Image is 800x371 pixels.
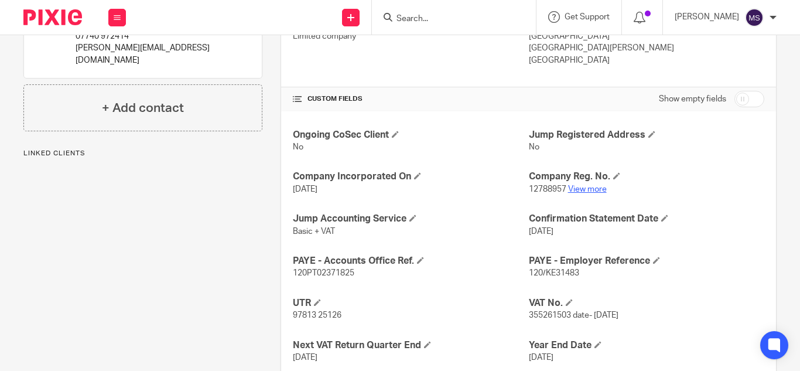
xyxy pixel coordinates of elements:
[529,311,618,319] span: 355261503 date- [DATE]
[529,297,764,309] h4: VAT No.
[529,171,764,183] h4: Company Reg. No.
[529,213,764,225] h4: Confirmation Statement Date
[529,42,764,54] p: [GEOGRAPHIC_DATA][PERSON_NAME]
[293,94,528,104] h4: CUSTOM FIELDS
[529,269,579,277] span: 120/KE31483
[293,353,317,362] span: [DATE]
[293,129,528,141] h4: Ongoing CoSec Client
[529,353,553,362] span: [DATE]
[529,30,764,42] p: [GEOGRAPHIC_DATA]
[23,9,82,25] img: Pixie
[293,297,528,309] h4: UTR
[529,185,566,193] span: 12788957
[293,269,354,277] span: 120PT02371825
[76,42,223,66] p: [PERSON_NAME][EMAIL_ADDRESS][DOMAIN_NAME]
[293,30,528,42] p: Limited company
[659,93,726,105] label: Show empty fields
[293,339,528,352] h4: Next VAT Return Quarter End
[293,311,341,319] span: 97813 25126
[395,14,501,25] input: Search
[23,149,262,158] p: Linked clients
[529,339,764,352] h4: Year End Date
[745,8,764,27] img: svg%3E
[76,30,223,42] p: 07740 972414
[568,185,607,193] a: View more
[293,185,317,193] span: [DATE]
[529,55,764,66] p: [GEOGRAPHIC_DATA]
[293,213,528,225] h4: Jump Accounting Service
[529,255,764,267] h4: PAYE - Employer Reference
[102,99,184,117] h4: + Add contact
[293,171,528,183] h4: Company Incorporated On
[293,143,303,151] span: No
[529,129,764,141] h4: Jump Registered Address
[293,255,528,267] h4: PAYE - Accounts Office Ref.
[675,11,739,23] p: [PERSON_NAME]
[565,13,610,21] span: Get Support
[529,143,539,151] span: No
[293,227,335,236] span: Basic + VAT
[529,227,553,236] span: [DATE]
